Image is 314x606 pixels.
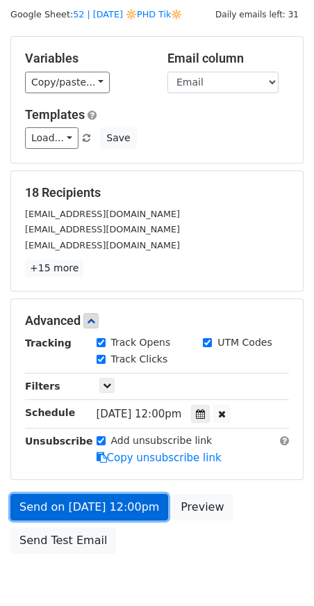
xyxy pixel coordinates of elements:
[73,9,182,19] a: 52 | [DATE] 🔆PHD Tik🔆
[25,224,180,234] small: [EMAIL_ADDRESS][DOMAIN_NAME]
[10,527,116,554] a: Send Test Email
[167,51,289,66] h5: Email column
[10,9,182,19] small: Google Sheet:
[25,72,110,93] a: Copy/paste...
[25,337,72,349] strong: Tracking
[97,452,222,464] a: Copy unsubscribe link
[100,127,136,149] button: Save
[97,408,182,420] span: [DATE] 12:00pm
[25,313,289,328] h5: Advanced
[111,352,168,367] label: Track Clicks
[172,494,233,520] a: Preview
[25,127,78,149] a: Load...
[25,381,60,392] strong: Filters
[245,539,314,606] iframe: Chat Widget
[25,240,180,250] small: [EMAIL_ADDRESS][DOMAIN_NAME]
[25,407,75,418] strong: Schedule
[111,433,213,448] label: Add unsubscribe link
[25,436,93,447] strong: Unsubscribe
[210,7,304,22] span: Daily emails left: 31
[25,107,85,122] a: Templates
[25,51,147,66] h5: Variables
[210,9,304,19] a: Daily emails left: 31
[217,335,272,350] label: UTM Codes
[25,185,289,200] h5: 18 Recipients
[25,209,180,219] small: [EMAIL_ADDRESS][DOMAIN_NAME]
[111,335,171,350] label: Track Opens
[25,260,83,277] a: +15 more
[10,494,168,520] a: Send on [DATE] 12:00pm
